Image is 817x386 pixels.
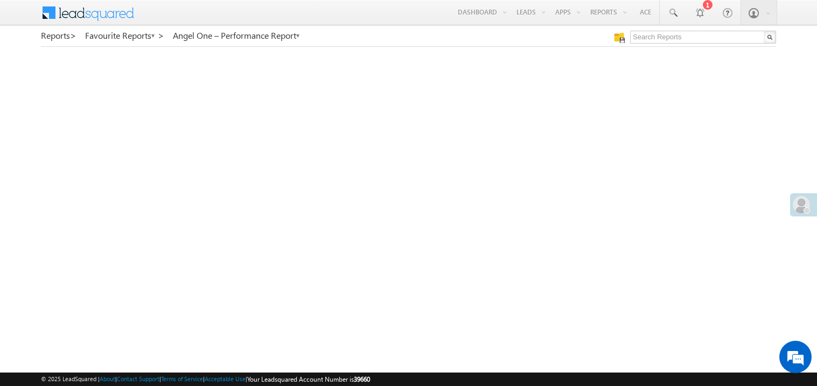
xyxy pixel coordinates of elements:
[117,375,159,382] a: Contact Support
[85,31,164,40] a: Favourite Reports >
[173,31,301,40] a: Angel One – Performance Report
[614,32,625,43] img: Manage all your saved reports!
[158,29,164,41] span: >
[247,375,370,383] span: Your Leadsquared Account Number is
[354,375,370,383] span: 39660
[630,31,776,44] input: Search Reports
[41,374,370,384] span: © 2025 LeadSquared | | | | |
[205,375,246,382] a: Acceptable Use
[161,375,203,382] a: Terms of Service
[41,31,76,40] a: Reports>
[100,375,115,382] a: About
[70,29,76,41] span: >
